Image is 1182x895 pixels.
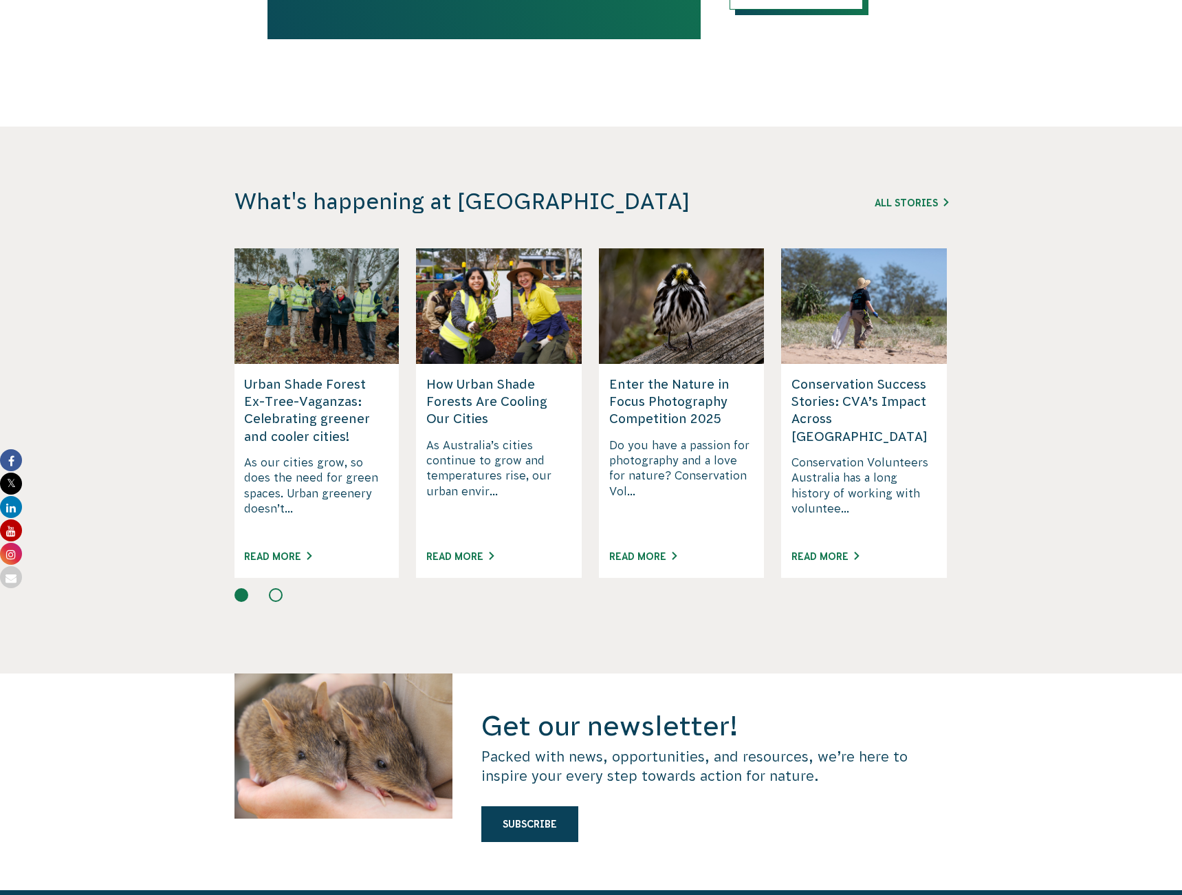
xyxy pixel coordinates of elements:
[791,376,937,445] h5: Conservation Success Stories: CVA’s Impact Across [GEOGRAPHIC_DATA]
[481,708,948,744] h2: Get our newsletter!
[609,551,677,562] a: Read More
[481,806,578,842] a: Subscribe
[791,551,859,562] a: Read More
[244,551,311,562] a: Read More
[244,455,389,534] p: As our cities grow, so does the need for green spaces. Urban greenery doesn’t...
[609,376,754,428] h5: Enter the Nature in Focus Photography Competition 2025
[234,188,763,215] h3: What's happening at [GEOGRAPHIC_DATA]
[426,376,571,428] h5: How Urban Shade Forests Are Cooling Our Cities
[426,438,571,534] p: As Australia’s cities continue to grow and temperatures rise, our urban envir...
[426,551,494,562] a: Read More
[481,747,948,786] p: Packed with news, opportunities, and resources, we’re here to inspire your every step towards act...
[875,197,948,208] a: All Stories
[609,438,754,534] p: Do you have a passion for photography and a love for nature? Conservation Vol...
[244,376,389,445] h5: Urban Shade Forest Ex-Tree-Vaganzas: Celebrating greener and cooler cities!
[791,455,937,534] p: Conservation Volunteers Australia has a long history of working with voluntee...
